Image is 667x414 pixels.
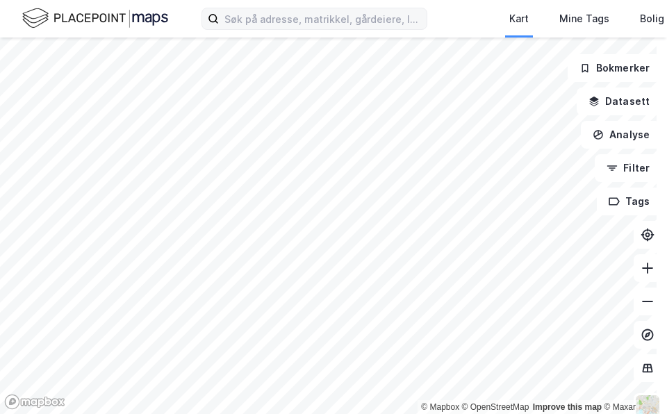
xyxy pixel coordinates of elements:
[640,10,664,27] div: Bolig
[219,8,427,29] input: Søk på adresse, matrikkel, gårdeiere, leietakere eller personer
[533,402,602,412] a: Improve this map
[595,154,661,182] button: Filter
[577,88,661,115] button: Datasett
[597,188,661,215] button: Tags
[421,402,459,412] a: Mapbox
[568,54,661,82] button: Bokmerker
[462,402,529,412] a: OpenStreetMap
[509,10,529,27] div: Kart
[598,347,667,414] iframe: Chat Widget
[581,121,661,149] button: Analyse
[4,394,65,410] a: Mapbox homepage
[559,10,609,27] div: Mine Tags
[598,347,667,414] div: Kontrollprogram for chat
[22,6,168,31] img: logo.f888ab2527a4732fd821a326f86c7f29.svg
